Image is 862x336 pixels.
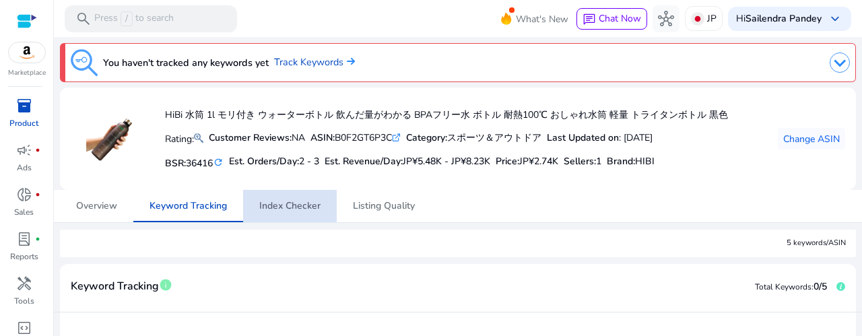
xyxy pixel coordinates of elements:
[547,131,619,144] b: Last Updated on
[778,128,845,149] button: Change ASIN
[343,57,355,65] img: arrow-right.svg
[755,281,814,292] span: Total Keywords:
[653,5,679,32] button: hub
[516,7,568,31] span: What's New
[519,155,558,168] span: JP¥2.74K
[17,162,32,174] p: Ads
[8,68,46,78] p: Marketplace
[165,110,728,121] h4: HiBi 水筒 1l モリ付き ウォーターボトル 飲んだ量がわかる BPAフリー水 ボトル 耐熱100℃ おしゃれ水筒 軽量 トライタンボトル 黒色
[607,155,633,168] span: Brand
[576,8,647,30] button: chatChat Now
[35,236,40,242] span: fiber_manual_record
[691,12,704,26] img: jp.svg
[16,275,32,292] span: handyman
[229,156,319,168] h5: Est. Orders/Day:
[94,11,174,26] p: Press to search
[310,131,335,144] b: ASIN:
[658,11,674,27] span: hub
[599,12,641,25] span: Chat Now
[213,156,224,169] mat-icon: refresh
[299,155,319,168] span: 2 - 3
[635,155,655,168] span: HIBI
[86,114,137,164] img: 51fCucqYydL.jpg
[787,238,846,249] div: 5 keywords/ASIN
[406,131,541,145] div: スポーツ＆アウトドア
[9,42,45,63] img: amazon.svg
[16,320,32,336] span: code_blocks
[14,206,34,218] p: Sales
[259,201,321,211] span: Index Checker
[274,55,355,70] a: Track Keywords
[16,187,32,203] span: donut_small
[14,295,34,307] p: Tools
[71,49,98,76] img: keyword-tracking.svg
[150,201,227,211] span: Keyword Tracking
[75,11,92,27] span: search
[496,156,558,168] h5: Price:
[71,275,159,298] span: Keyword Tracking
[707,7,717,30] p: JP
[607,156,655,168] h5: :
[814,280,827,293] span: 0/5
[564,156,601,168] h5: Sellers:
[159,278,172,292] span: info
[596,155,601,168] span: 1
[121,11,133,26] span: /
[745,12,822,25] b: Sailendra Pandey
[325,156,490,168] h5: Est. Revenue/Day:
[16,142,32,158] span: campaign
[165,130,203,146] p: Rating:
[10,250,38,263] p: Reports
[186,157,213,170] span: 36416
[406,131,447,144] b: Category:
[209,131,305,145] div: NA
[736,14,822,24] p: Hi
[830,53,850,73] img: dropdown-arrow.svg
[16,98,32,114] span: inventory_2
[103,55,269,71] h3: You haven't tracked any keywords yet
[209,131,292,144] b: Customer Reviews:
[310,131,401,145] div: B0F2GT6P3C
[35,147,40,153] span: fiber_manual_record
[827,11,843,27] span: keyboard_arrow_down
[16,231,32,247] span: lab_profile
[353,201,415,211] span: Listing Quality
[547,131,653,145] div: : [DATE]
[783,132,840,146] span: Change ASIN
[583,13,596,26] span: chat
[76,201,117,211] span: Overview
[165,155,224,170] h5: BSR:
[9,117,38,129] p: Product
[35,192,40,197] span: fiber_manual_record
[403,155,490,168] span: JP¥5.48K - JP¥8.23K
